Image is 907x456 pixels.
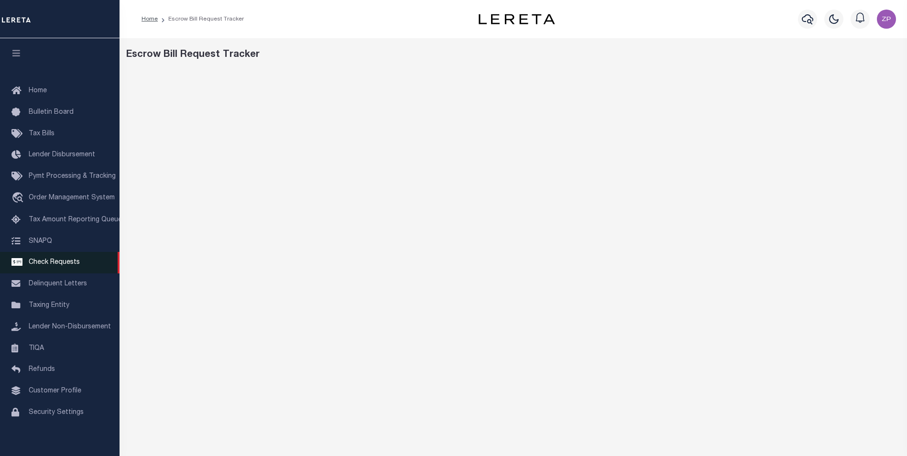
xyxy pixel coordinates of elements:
span: Home [29,87,47,94]
span: Pymt Processing & Tracking [29,173,116,180]
li: Escrow Bill Request Tracker [158,15,244,23]
span: Refunds [29,366,55,373]
span: Security Settings [29,409,84,416]
span: Lender Disbursement [29,152,95,158]
span: Bulletin Board [29,109,74,116]
span: Check Requests [29,259,80,266]
span: Delinquent Letters [29,281,87,287]
span: SNAPQ [29,238,52,244]
i: travel_explore [11,192,27,205]
span: Tax Bills [29,130,55,137]
span: TIQA [29,345,44,351]
img: logo-dark.svg [479,14,555,24]
span: Customer Profile [29,388,81,394]
div: Escrow Bill Request Tracker [126,48,901,62]
img: svg+xml;base64,PHN2ZyB4bWxucz0iaHR0cDovL3d3dy53My5vcmcvMjAwMC9zdmciIHBvaW50ZXItZXZlbnRzPSJub25lIi... [877,10,896,29]
a: Home [142,16,158,22]
span: Lender Non-Disbursement [29,324,111,330]
span: Taxing Entity [29,302,69,309]
span: Order Management System [29,195,115,201]
span: Tax Amount Reporting Queue [29,217,122,223]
